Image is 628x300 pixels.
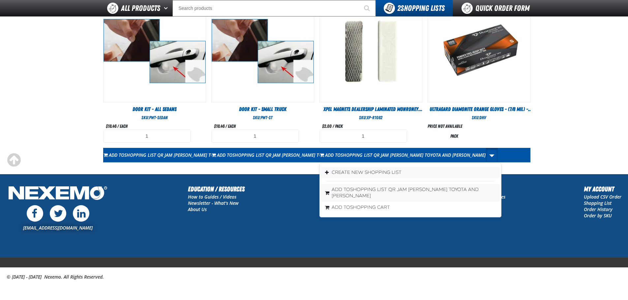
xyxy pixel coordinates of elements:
[584,184,621,194] h2: My Account
[584,206,613,212] a: Order History
[188,184,245,194] h2: Education / Resources
[486,148,498,162] a: More Actions
[322,123,332,129] span: $2.00
[430,106,532,120] span: Ultragard Diamonite Orange Gloves - (7/8 mil) - (100 gloves per box MIN 10 box order)
[319,106,422,113] a: XPEL Magnets Dealership Laminated Monroney Stickers (Pack of 2 Magnets)
[321,184,500,202] button: Add toShopping List QR Jam [PERSON_NAME] Toyota and [PERSON_NAME]
[428,115,530,121] div: SKU:
[188,206,207,212] a: About Us
[410,133,498,139] div: pack
[211,106,314,113] a: Door Kit - Small Truck
[333,123,334,129] span: /
[7,184,109,204] img: Nexemo Logo
[319,115,422,121] div: SKU:
[584,200,612,206] a: Shopping List
[211,129,299,143] input: Product Quantity
[117,123,119,129] span: /
[217,152,377,158] span: Add to
[7,153,21,167] div: Scroll to the top
[319,163,501,217] div: More Actions
[121,2,160,14] span: All Products
[584,212,612,219] a: Order by SKU
[106,123,116,129] span: $18.46
[321,167,500,178] button: Create New Shopping List. Opens a popup
[350,204,390,210] span: Shopping Cart
[428,106,530,113] a: Ultragard Diamonite Orange Gloves - (7/8 mil) - (100 gloves per box MIN 10 box order)
[584,194,621,200] a: Upload CSV Order
[397,4,401,13] strong: 2
[367,115,382,120] span: XP-R1082
[449,194,505,200] a: Shipping Rates and Policies
[332,187,479,199] span: Add to
[188,200,239,206] a: Newsletter - What's New
[103,129,191,143] input: Product Quantity
[103,148,270,162] button: Add toShopping List QR Jam [PERSON_NAME] Toyota and [PERSON_NAME]
[325,152,486,158] span: Add to
[319,148,486,162] button: Add toShopping List QR Jam [PERSON_NAME] Toyota and [PERSON_NAME]
[428,123,462,129] div: Price not available
[341,152,486,158] span: Shopping List QR Jam [PERSON_NAME] Toyota and [PERSON_NAME]
[323,106,422,120] span: XPEL Magnets Dealership Laminated Monroney Stickers (Pack of 2 Magnets)
[319,129,407,143] input: Product Quantity
[260,115,272,120] span: PWT-ST
[228,123,236,129] span: each
[335,123,343,129] span: pack
[232,152,377,158] span: Shopping List QR Jam [PERSON_NAME] Toyota and [PERSON_NAME]
[302,133,390,139] div: each
[397,4,445,13] span: Shopping Lists
[225,123,227,129] span: /
[133,106,176,112] span: Door Kit - All Sedans
[332,204,390,210] span: Add to
[321,202,500,213] button: Add toShopping Cart
[332,187,479,199] span: Shopping List QR Jam [PERSON_NAME] Toyota and [PERSON_NAME]
[120,123,128,129] span: each
[124,152,269,158] span: Shopping List QR Jam [PERSON_NAME] Toyota and [PERSON_NAME]
[239,106,286,112] span: Door Kit - Small Truck
[211,148,378,162] button: Add toShopping List QR Jam [PERSON_NAME] Toyota and [PERSON_NAME]
[103,106,206,113] a: Door Kit - All Sedans
[109,152,269,158] span: Add to
[103,115,206,121] div: SKU:
[188,194,236,200] a: How to Guides / Videos
[194,133,282,139] div: each
[479,115,486,120] span: DHV
[211,115,314,121] div: SKU:
[149,115,168,120] span: PWT-Sedan
[214,123,224,129] span: $18.46
[23,225,93,231] a: [EMAIL_ADDRESS][DOMAIN_NAME]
